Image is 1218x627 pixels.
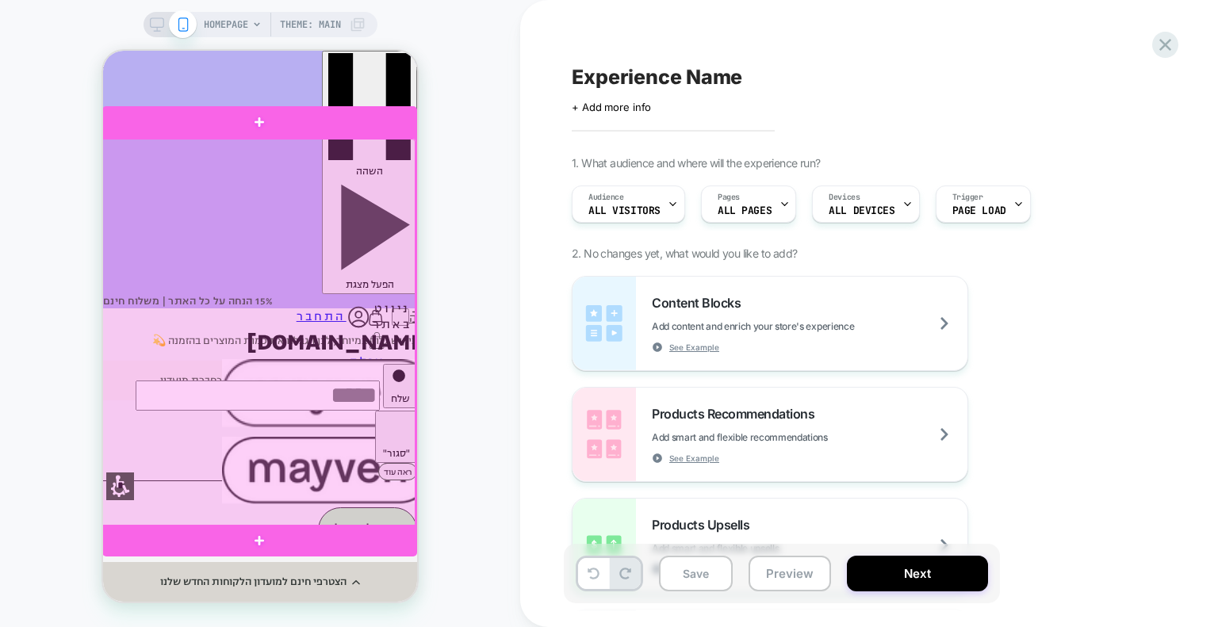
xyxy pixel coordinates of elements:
span: Theme: MAIN [280,12,341,37]
span: Add content and enrich your store's experience [652,320,933,332]
span: See Example [669,453,719,464]
span: All Visitors [588,205,661,216]
button: Preview [749,556,831,591]
span: 2. No changes yet, what would you like to add? [572,247,797,260]
span: Page Load [952,205,1006,216]
span: See Example [669,342,719,353]
span: ALL PAGES [718,205,772,216]
button: Save [659,556,733,591]
span: 1. What audience and where will the experience run? [572,156,820,170]
div: הצטרפי חינם למועדון הלקוחות החדש שלנו [57,524,243,538]
span: Trigger [952,192,983,203]
span: Experience Name [572,65,742,89]
span: Add smart and flexible recommendations [652,431,907,443]
span: Content Blocks [652,295,749,311]
button: Next [847,556,988,591]
span: Products Upsells [652,517,757,533]
span: Devices [829,192,860,203]
span: Add smart and flexible upsells [652,542,858,554]
span: Pages [718,192,740,203]
span: Products Recommendations [652,406,822,422]
span: ALL DEVICES [829,205,894,216]
span: Audience [588,192,624,203]
span: + Add more info [572,101,651,113]
span: HOMEPAGE [204,12,248,37]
